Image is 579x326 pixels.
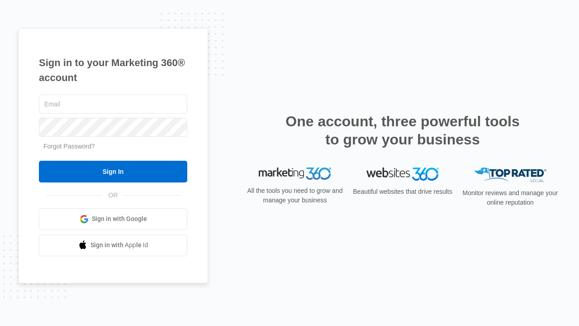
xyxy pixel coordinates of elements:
[474,168,546,182] img: Top Rated Local
[43,143,95,150] a: Forgot Password?
[460,188,561,207] p: Monitor reviews and manage your online reputation
[283,112,522,149] h2: One account, three powerful tools to grow your business
[90,240,148,250] span: Sign in with Apple Id
[259,168,331,180] img: Marketing 360
[39,161,187,182] input: Sign In
[39,95,187,114] input: Email
[366,168,439,181] img: Websites 360
[39,235,187,256] a: Sign in with Apple Id
[92,214,147,224] span: Sign in with Google
[352,187,453,197] p: Beautiful websites that drive results
[102,191,124,200] span: OR
[39,208,187,230] a: Sign in with Google
[39,55,187,85] h1: Sign in to your Marketing 360® account
[244,186,346,205] p: All the tools you need to grow and manage your business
